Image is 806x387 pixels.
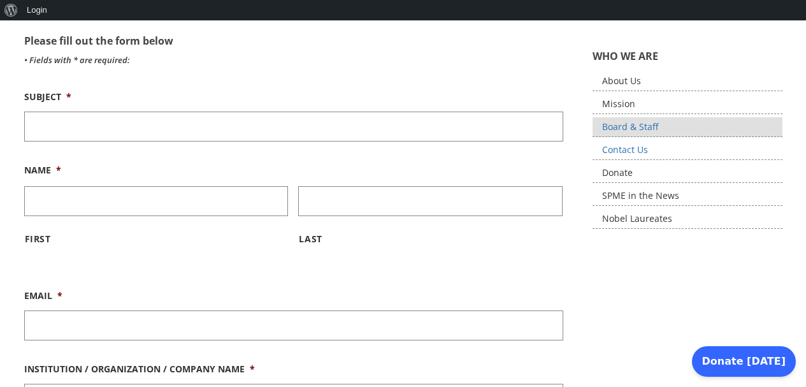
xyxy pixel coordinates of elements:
[593,140,782,160] a: Contact Us
[593,163,782,183] a: Donate
[593,209,782,229] a: Nobel Laureates
[24,91,71,103] label: Subject
[24,54,129,66] em: • Fields with * are required:
[593,186,782,206] a: SPME in the News
[593,71,782,91] a: About Us
[593,49,782,63] h5: WHO WE ARE
[24,164,61,176] label: Name
[25,217,289,261] label: First
[593,94,782,114] a: Mission
[299,217,563,261] label: Last
[24,34,173,48] span: Please fill out the form below
[24,290,62,302] label: Email
[24,363,255,375] label: Institution / Organization / Company Name
[593,117,782,137] a: Board & Staff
